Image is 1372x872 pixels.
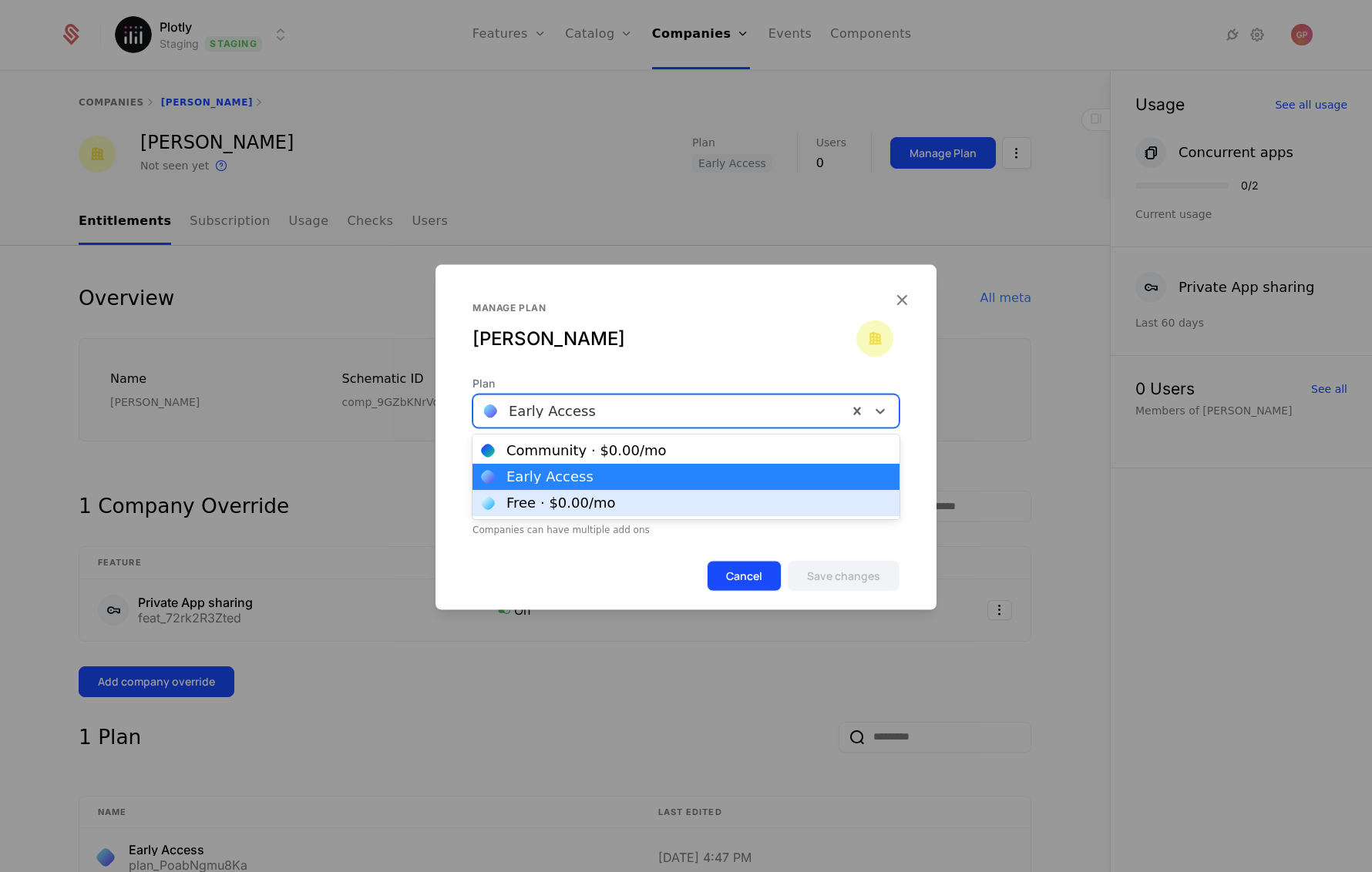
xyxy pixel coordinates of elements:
button: Cancel [707,561,782,592]
img: Jessica Beaudoin [856,320,893,357]
span: Plan [472,376,900,391]
div: Community [506,444,667,458]
button: Save changes [788,561,900,592]
div: Early Access [506,470,594,484]
div: Manage plan [472,302,856,314]
div: [PERSON_NAME] [472,327,856,351]
div: Companies can have multiple add ons [472,524,900,536]
div: Free [506,496,616,510]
